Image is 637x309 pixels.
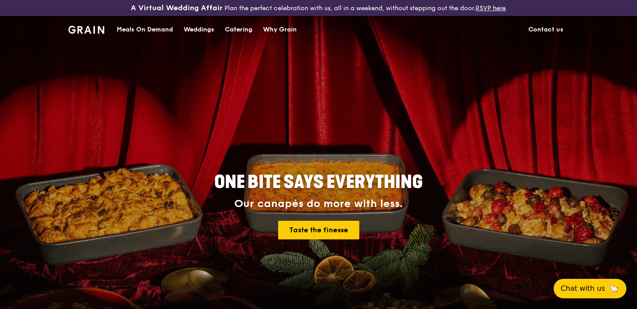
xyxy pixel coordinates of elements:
[159,198,478,210] div: Our canapés do more with less.
[117,16,173,43] div: Meals On Demand
[131,4,223,12] h3: A Virtual Wedding Affair
[68,26,104,34] img: Grain
[523,16,569,43] a: Contact us
[225,16,252,43] div: Catering
[258,16,302,43] a: Why Grain
[561,283,605,294] span: Chat with us
[178,16,220,43] a: Weddings
[220,16,258,43] a: Catering
[106,4,531,12] div: Plan the perfect celebration with us, all in a weekend, without stepping out the door.
[609,283,619,294] span: 🦙
[263,16,297,43] div: Why Grain
[184,16,214,43] div: Weddings
[278,221,359,239] a: Taste the finesse
[554,279,626,298] button: Chat with us🦙
[476,4,506,12] a: RSVP here
[68,16,104,42] a: GrainGrain
[214,172,423,193] span: ONE BITE SAYS EVERYTHING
